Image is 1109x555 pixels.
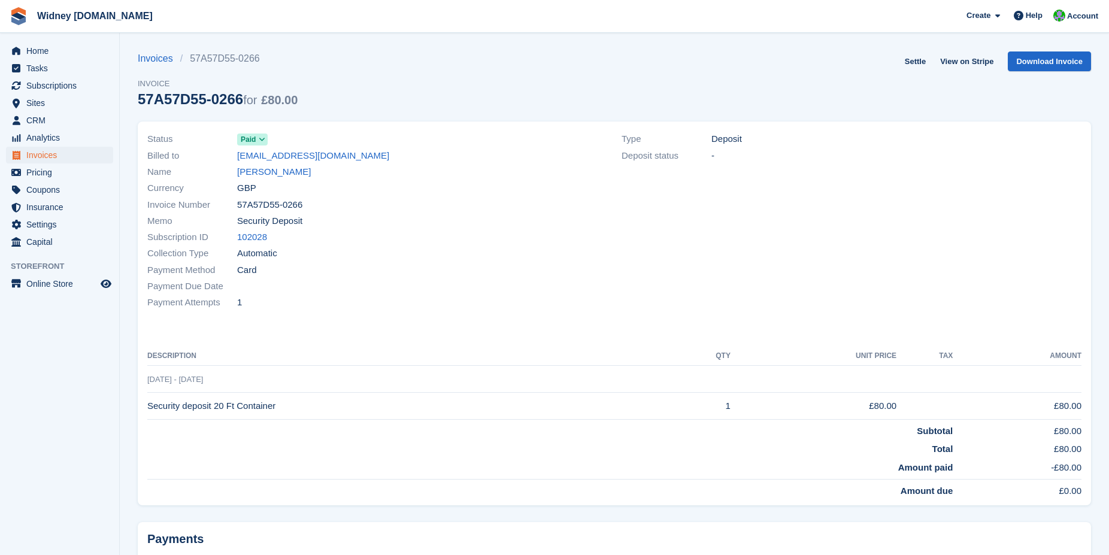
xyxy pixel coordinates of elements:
[896,347,953,366] th: Tax
[953,347,1081,366] th: Amount
[26,164,98,181] span: Pricing
[11,260,119,272] span: Storefront
[147,263,237,277] span: Payment Method
[32,6,157,26] a: Widney [DOMAIN_NAME]
[147,247,237,260] span: Collection Type
[622,132,711,146] span: Type
[243,93,257,107] span: for
[26,199,98,216] span: Insurance
[147,532,1081,547] h2: Payments
[26,147,98,163] span: Invoices
[731,347,896,366] th: Unit Price
[26,60,98,77] span: Tasks
[147,132,237,146] span: Status
[966,10,990,22] span: Create
[26,95,98,111] span: Sites
[935,51,998,71] a: View on Stripe
[26,181,98,198] span: Coupons
[953,419,1081,438] td: £80.00
[237,149,389,163] a: [EMAIL_ADDRESS][DOMAIN_NAME]
[670,347,731,366] th: QTY
[147,375,203,384] span: [DATE] - [DATE]
[953,393,1081,420] td: £80.00
[731,393,896,420] td: £80.00
[901,486,953,496] strong: Amount due
[147,214,237,228] span: Memo
[6,275,113,292] a: menu
[241,134,256,145] span: Paid
[147,393,670,420] td: Security deposit 20 Ft Container
[1053,10,1065,22] img: David
[237,198,302,212] span: 57A57D55-0266
[10,7,28,25] img: stora-icon-8386f47178a22dfd0bd8f6a31ec36ba5ce8667c1dd55bd0f319d3a0aa187defe.svg
[138,51,298,66] nav: breadcrumbs
[6,77,113,94] a: menu
[147,165,237,179] span: Name
[147,347,670,366] th: Description
[237,231,267,244] a: 102028
[670,393,731,420] td: 1
[6,199,113,216] a: menu
[147,296,237,310] span: Payment Attempts
[147,231,237,244] span: Subscription ID
[932,444,953,454] strong: Total
[138,91,298,107] div: 57A57D55-0266
[6,147,113,163] a: menu
[900,51,931,71] a: Settle
[26,43,98,59] span: Home
[26,275,98,292] span: Online Store
[26,129,98,146] span: Analytics
[237,181,256,195] span: GBP
[237,247,277,260] span: Automatic
[138,51,180,66] a: Invoices
[26,233,98,250] span: Capital
[953,480,1081,498] td: £0.00
[1026,10,1043,22] span: Help
[711,132,742,146] span: Deposit
[26,216,98,233] span: Settings
[6,129,113,146] a: menu
[953,456,1081,480] td: -£80.00
[237,296,242,310] span: 1
[147,280,237,293] span: Payment Due Date
[147,181,237,195] span: Currency
[6,60,113,77] a: menu
[6,233,113,250] a: menu
[237,165,311,179] a: [PERSON_NAME]
[6,164,113,181] a: menu
[237,132,268,146] a: Paid
[26,77,98,94] span: Subscriptions
[622,149,711,163] span: Deposit status
[261,93,298,107] span: £80.00
[6,95,113,111] a: menu
[147,198,237,212] span: Invoice Number
[711,149,714,163] span: -
[917,426,953,436] strong: Subtotal
[6,112,113,129] a: menu
[1008,51,1091,71] a: Download Invoice
[147,149,237,163] span: Billed to
[138,78,298,90] span: Invoice
[953,438,1081,456] td: £80.00
[898,462,953,472] strong: Amount paid
[26,112,98,129] span: CRM
[237,263,257,277] span: Card
[6,181,113,198] a: menu
[99,277,113,291] a: Preview store
[6,43,113,59] a: menu
[1067,10,1098,22] span: Account
[6,216,113,233] a: menu
[237,214,302,228] span: Security Deposit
